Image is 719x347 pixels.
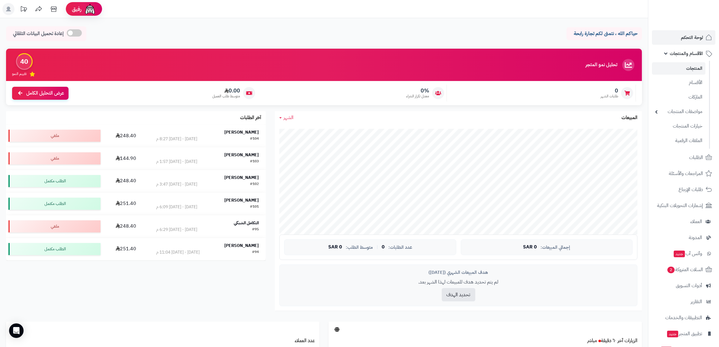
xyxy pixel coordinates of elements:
[667,265,703,274] span: السلات المتروكة
[681,33,703,42] span: لوحة التحكم
[652,230,715,245] a: المدونة
[652,182,715,197] a: طلبات الإرجاع
[382,245,385,250] span: 0
[652,310,715,325] a: التطبيقات والخدمات
[212,94,240,99] span: متوسط طلب العميل
[156,249,200,255] div: [DATE] - [DATE] 11:04 م
[587,337,597,344] small: مباشر
[8,152,101,164] div: ملغي
[156,136,197,142] div: [DATE] - [DATE] 8:27 م
[26,90,64,97] span: عرض التحليل الكامل
[689,153,703,162] span: الطلبات
[652,76,705,89] a: الأقسام
[156,204,197,210] div: [DATE] - [DATE] 6:09 م
[13,30,64,37] span: إعادة تحميل البيانات التلقائي
[224,129,259,135] strong: [PERSON_NAME]
[667,331,678,337] span: جديد
[103,125,149,147] td: 248.40
[670,49,703,58] span: الأقسام والمنتجات
[103,215,149,238] td: 248.40
[652,326,715,341] a: تطبيق المتجرجديد
[8,130,101,142] div: ملغي
[224,152,259,158] strong: [PERSON_NAME]
[652,134,705,147] a: الملفات الرقمية
[103,147,149,170] td: 144.90
[406,87,429,94] span: 0%
[279,114,294,121] a: الشهر
[12,71,27,76] span: تقييم النمو
[328,245,342,250] span: 0 SAR
[72,5,82,13] span: رفيق
[652,166,715,181] a: المراجعات والأسئلة
[12,87,69,100] a: عرض التحليل الكامل
[652,62,705,75] a: المنتجات
[652,91,705,104] a: الماركات
[252,227,259,233] div: #95
[406,94,429,99] span: معدل تكرار الشراء
[156,159,197,165] div: [DATE] - [DATE] 1:57 م
[652,30,715,45] a: لوحة التحكم
[652,246,715,261] a: وآتس آبجديد
[601,94,618,99] span: طلبات الشهر
[673,249,702,258] span: وآتس آب
[678,5,713,18] img: logo-2.png
[665,313,702,322] span: التطبيقات والخدمات
[8,198,101,210] div: الطلب مكتمل
[679,185,703,194] span: طلبات الإرجاع
[284,269,633,276] div: هدف المبيعات الشهري ([DATE])
[284,279,633,286] p: لم يتم تحديد هدف للمبيعات لهذا الشهر بعد.
[523,245,537,250] span: 0 SAR
[652,105,705,118] a: مواصفات المنتجات
[657,201,703,210] span: إشعارات التحويلات البنكية
[250,159,259,165] div: #103
[8,175,101,187] div: الطلب مكتمل
[652,198,715,213] a: إشعارات التحويلات البنكية
[156,181,197,187] div: [DATE] - [DATE] 3:47 م
[652,294,715,309] a: التقارير
[224,242,259,249] strong: [PERSON_NAME]
[103,193,149,215] td: 251.40
[667,266,675,274] span: 2
[586,62,617,68] h3: تحليل نمو المتجر
[690,217,702,226] span: العملاء
[284,114,294,121] span: الشهر
[652,214,715,229] a: العملاء
[621,115,637,121] h3: المبيعات
[250,204,259,210] div: #101
[346,245,373,250] span: متوسط الطلب:
[652,262,715,277] a: السلات المتروكة2
[234,220,259,226] strong: التكامل الشبكي
[9,323,24,338] div: Open Intercom Messenger
[103,238,149,260] td: 251.40
[295,337,315,344] a: عدد العملاء
[674,251,685,257] span: جديد
[240,115,261,121] h3: آخر الطلبات
[224,197,259,203] strong: [PERSON_NAME]
[442,288,475,301] button: تحديد الهدف
[224,174,259,181] strong: [PERSON_NAME]
[8,220,101,232] div: ملغي
[601,87,618,94] span: 0
[541,245,570,250] span: إجمالي المبيعات:
[16,3,31,17] a: تحديثات المنصة
[212,87,240,94] span: 0.00
[666,329,702,338] span: تطبيق المتجر
[587,337,637,344] a: الزيارات آخر ٦٠ دقيقةمباشر
[156,227,197,233] div: [DATE] - [DATE] 6:29 م
[252,249,259,255] div: #94
[250,181,259,187] div: #102
[103,170,149,192] td: 248.40
[84,3,96,15] img: ai-face.png
[691,297,702,306] span: التقارير
[388,245,412,250] span: عدد الطلبات:
[8,243,101,255] div: الطلب مكتمل
[669,169,703,178] span: المراجعات والأسئلة
[689,233,702,242] span: المدونة
[250,136,259,142] div: #104
[676,281,702,290] span: أدوات التسويق
[652,150,715,165] a: الطلبات
[377,245,378,249] span: |
[652,120,705,133] a: خيارات المنتجات
[652,278,715,293] a: أدوات التسويق
[571,30,637,37] p: حياكم الله ، نتمنى لكم تجارة رابحة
